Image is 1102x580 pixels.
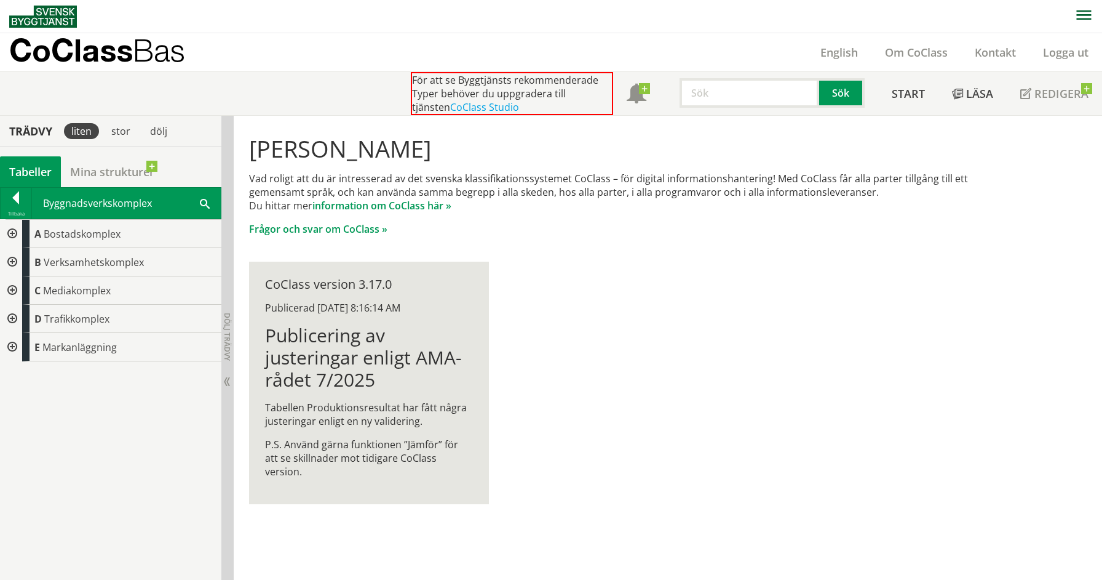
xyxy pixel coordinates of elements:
[42,340,117,354] span: Markanläggning
[34,312,42,326] span: D
[1029,45,1102,60] a: Logga ut
[249,172,1005,212] p: Vad roligt att du är intresserad av det svenska klassifikationssystemet CoClass – för digital inf...
[9,6,77,28] img: Svensk Byggtjänst
[1034,86,1088,101] span: Redigera
[34,227,41,241] span: A
[807,45,871,60] a: English
[265,401,472,428] p: Tabellen Produktionsresultat har fått några justeringar enligt en ny validering.
[34,284,41,297] span: C
[143,123,175,139] div: dölj
[938,72,1007,115] a: Läsa
[44,227,121,241] span: Bostadskomplex
[265,438,472,478] p: P.S. Använd gärna funktionen ”Jämför” för att se skillnader mot tidigare CoClass version.
[961,45,1029,60] a: Kontakt
[411,72,613,115] div: För att se Byggtjänsts rekommenderade Typer behöver du uppgradera till tjänsten
[627,85,646,105] span: Notifikationer
[133,32,185,68] span: Bas
[966,86,993,101] span: Läsa
[450,100,519,114] a: CoClass Studio
[871,45,961,60] a: Om CoClass
[2,124,59,138] div: Trädvy
[64,123,99,139] div: liten
[265,301,472,315] div: Publicerad [DATE] 8:16:14 AM
[9,43,185,57] p: CoClass
[878,72,938,115] a: Start
[249,222,387,236] a: Frågor och svar om CoClass »
[312,199,451,212] a: information om CoClass här »
[265,278,472,291] div: CoClass version 3.17.0
[892,86,925,101] span: Start
[222,313,232,361] span: Dölj trädvy
[249,135,1005,162] h1: [PERSON_NAME]
[1,209,31,219] div: Tillbaka
[34,340,40,354] span: E
[265,324,472,391] h1: Publicering av justeringar enligt AMA-rådet 7/2025
[9,33,212,71] a: CoClassBas
[819,78,865,108] button: Sök
[44,312,109,326] span: Trafikkomplex
[680,78,819,108] input: Sök
[104,123,138,139] div: stor
[43,284,111,297] span: Mediakomplex
[1007,72,1102,115] a: Redigera
[32,188,221,219] div: Byggnadsverkskomplex
[61,156,164,187] a: Mina strukturer
[44,256,144,269] span: Verksamhetskomplex
[200,196,210,209] span: Sök i tabellen
[34,256,41,269] span: B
